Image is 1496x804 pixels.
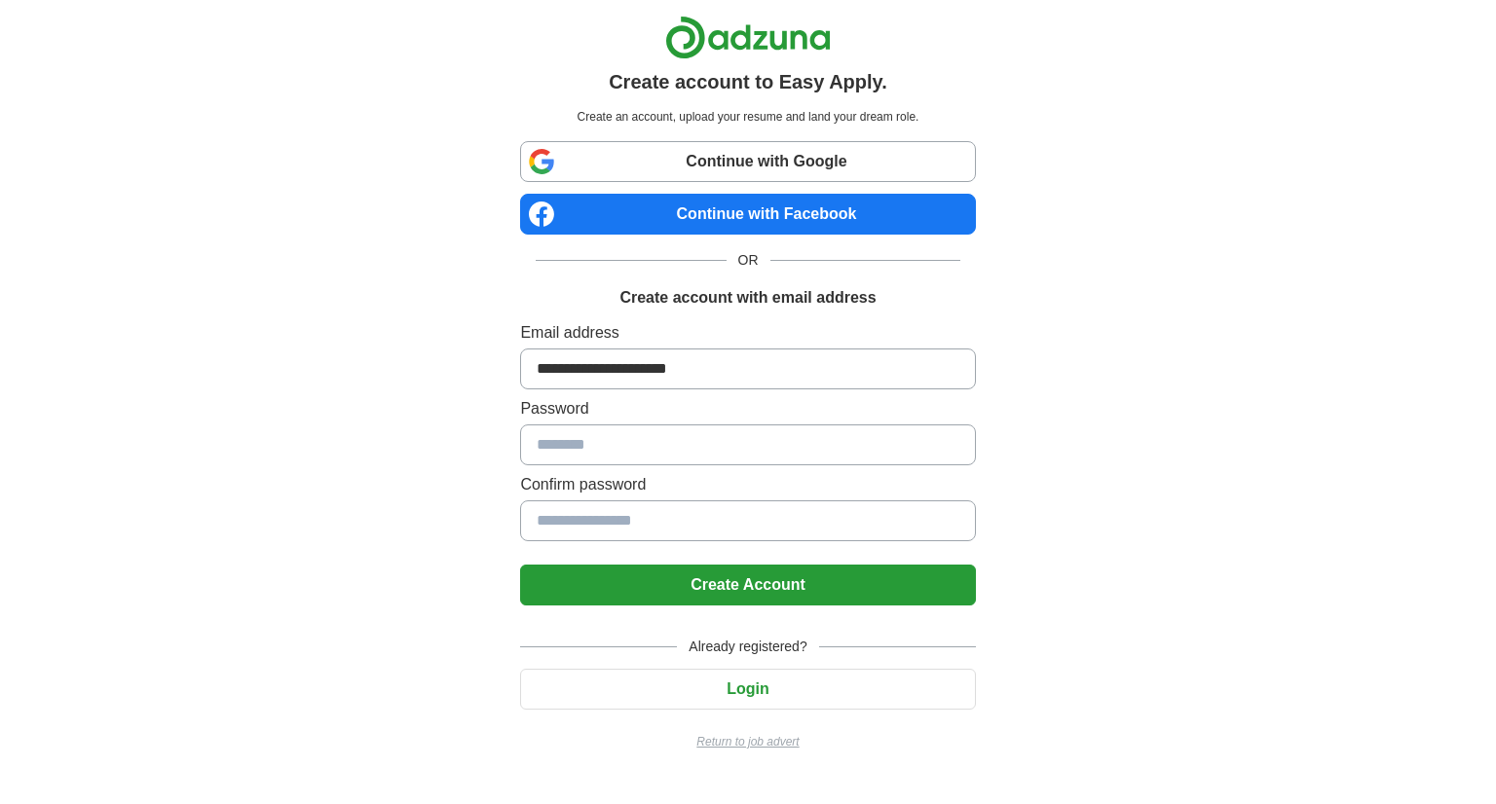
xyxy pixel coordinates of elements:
a: Login [520,680,975,697]
h1: Create account with email address [619,286,876,310]
button: Create Account [520,565,975,605]
a: Continue with Google [520,141,975,182]
img: Adzuna logo [665,16,831,59]
h1: Create account to Easy Apply. [609,67,887,96]
span: OR [727,250,770,271]
label: Confirm password [520,473,975,496]
label: Email address [520,321,975,345]
span: Already registered? [677,637,818,657]
p: Create an account, upload your resume and land your dream role. [524,108,971,126]
button: Login [520,669,975,710]
label: Password [520,397,975,420]
a: Continue with Facebook [520,194,975,235]
a: Return to job advert [520,733,975,750]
